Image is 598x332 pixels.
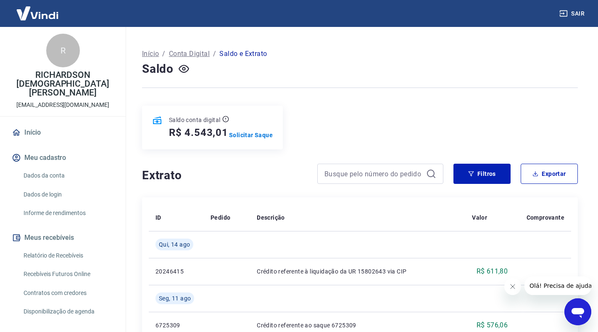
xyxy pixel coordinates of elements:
a: Informe de rendimentos [20,205,116,222]
button: Exportar [521,164,578,184]
p: / [162,49,165,59]
input: Busque pelo número do pedido [324,167,423,180]
a: Início [10,123,116,142]
p: Saldo e Extrato [219,49,267,59]
p: RICHARDSON [DEMOGRAPHIC_DATA][PERSON_NAME] [7,71,119,97]
p: Saldo conta digital [169,116,221,124]
span: Olá! Precisa de ajuda? [5,6,71,13]
a: Dados de login [20,186,116,203]
p: Descrição [257,213,285,222]
p: Pedido [211,213,230,222]
span: Seg, 11 ago [159,294,191,303]
button: Meus recebíveis [10,228,116,247]
iframe: Fechar mensagem [504,278,521,295]
p: Crédito referente ao saque 6725309 [257,321,458,329]
p: R$ 576,06 [477,320,508,330]
h4: Saldo [142,61,174,77]
a: Relatório de Recebíveis [20,247,116,264]
p: Crédito referente à liquidação da UR 15802643 via CIP [257,267,458,276]
div: R [46,34,80,67]
a: Recebíveis Futuros Online [20,266,116,283]
p: R$ 611,80 [477,266,508,276]
h5: R$ 4.543,01 [169,126,228,139]
button: Filtros [453,164,511,184]
p: 20246415 [155,267,197,276]
iframe: Mensagem da empresa [524,276,591,295]
p: 6725309 [155,321,197,329]
p: [EMAIL_ADDRESS][DOMAIN_NAME] [16,101,109,109]
p: ID [155,213,161,222]
span: Qui, 14 ago [159,240,190,249]
p: / [213,49,216,59]
p: Valor [472,213,487,222]
a: Contratos com credores [20,284,116,302]
img: Vindi [10,0,65,26]
a: Início [142,49,159,59]
iframe: Botão para abrir a janela de mensagens [564,298,591,325]
p: Comprovante [527,213,564,222]
button: Sair [558,6,588,21]
h4: Extrato [142,167,307,184]
a: Conta Digital [169,49,210,59]
button: Meu cadastro [10,149,116,167]
a: Disponibilização de agenda [20,303,116,320]
a: Solicitar Saque [229,131,273,139]
a: Dados da conta [20,167,116,184]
